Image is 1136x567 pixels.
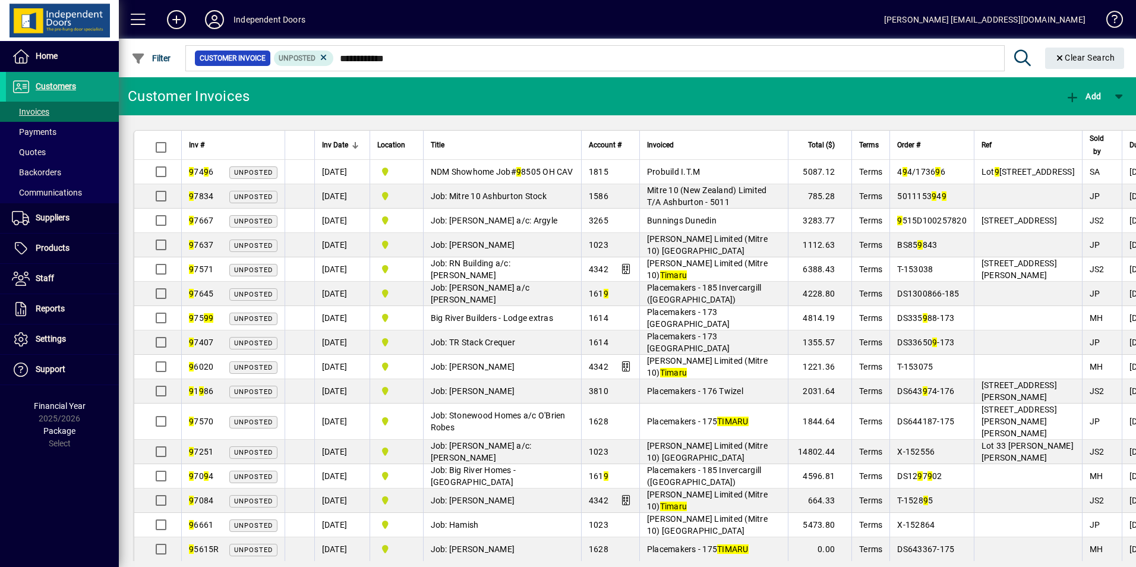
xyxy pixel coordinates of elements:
td: 5473.80 [788,513,851,537]
em: 9 [923,386,927,396]
span: 7084 [189,496,213,505]
span: 1628 [589,417,608,426]
span: X-152864 [897,520,935,530]
span: Timaru [377,518,416,531]
span: 1023 [589,447,608,456]
div: [PERSON_NAME] [EMAIL_ADDRESS][DOMAIN_NAME] [884,10,1085,29]
span: Job: [PERSON_NAME] a/c: [PERSON_NAME] [431,441,532,462]
span: Probuild I.T.M [647,167,700,177]
span: Job: [PERSON_NAME] a/c: Argyle [431,216,558,225]
span: Clear Search [1055,53,1115,62]
span: MH [1090,362,1103,371]
span: Unposted [234,315,273,323]
td: [DATE] [314,184,370,209]
td: [DATE] [314,464,370,489]
span: Terms [859,386,882,396]
span: 1023 [589,240,608,250]
div: Location [377,138,416,152]
span: 1815 [589,167,608,177]
span: Placemakers - 175 [647,544,749,554]
span: Job: [PERSON_NAME] a/c [PERSON_NAME] [431,283,530,304]
em: 9 [209,313,213,323]
span: Timaru [377,385,416,398]
span: MH [1090,313,1103,323]
span: Terms [859,471,882,481]
span: 6661 [189,520,213,530]
span: 4342 [589,362,608,371]
em: Timaru [660,502,687,511]
td: [DATE] [314,160,370,184]
td: [DATE] [314,440,370,464]
em: 9 [604,289,608,298]
em: 9 [204,313,209,323]
em: 9 [604,471,608,481]
a: Home [6,42,119,71]
td: [DATE] [314,513,370,537]
em: 9 [917,240,922,250]
em: 9 [189,362,194,371]
span: Add [1065,92,1101,101]
span: Sold by [1090,132,1104,158]
div: Invoiced [647,138,781,152]
span: Terms [859,447,882,456]
span: Placemakers - 173 [GEOGRAPHIC_DATA] [647,332,730,353]
span: Timaru [377,360,416,373]
span: Unposted [234,339,273,347]
span: DS33650 -173 [897,338,954,347]
span: T-153038 [897,264,933,274]
a: Products [6,234,119,263]
span: Staff [36,273,54,283]
span: 1614 [589,338,608,347]
span: [STREET_ADDRESS][PERSON_NAME] [982,380,1057,402]
span: Home [36,51,58,61]
span: DS12 7 02 [897,471,942,481]
span: Invoices [12,107,49,116]
span: Timaru [377,470,416,483]
em: 9 [189,544,194,554]
span: DS643 74-176 [897,386,954,396]
span: Total ($) [808,138,835,152]
button: Add [1062,86,1104,107]
span: Settings [36,334,66,344]
em: 9 [189,216,194,225]
div: Account # [589,138,632,152]
td: 4814.19 [788,306,851,330]
span: Terms [859,313,882,323]
span: SA [1090,167,1100,177]
span: [STREET_ADDRESS][PERSON_NAME][PERSON_NAME] [982,405,1057,438]
span: 3265 [589,216,608,225]
span: MH [1090,544,1103,554]
span: DS335 88-173 [897,313,954,323]
span: Unposted [234,473,273,481]
span: Placemakers - 185 Invercargill ([GEOGRAPHIC_DATA]) [647,283,762,304]
span: Unposted [234,418,273,426]
span: Unposted [234,497,273,505]
span: Timaru [377,190,416,203]
em: 9 [516,167,521,177]
span: Terms [859,289,882,298]
span: 4342 [589,496,608,505]
span: Unposted [234,388,273,396]
span: JS2 [1090,264,1105,274]
span: Title [431,138,444,152]
span: Job: RN Building a/c: [PERSON_NAME] [431,259,510,280]
span: 3810 [589,386,608,396]
em: 9 [897,216,902,225]
em: TIMARU [717,417,749,426]
span: Unposted [279,54,315,62]
td: 1221.36 [788,355,851,379]
span: [PERSON_NAME] Limited (Mitre 10) [GEOGRAPHIC_DATA] [647,514,768,535]
span: Job: [PERSON_NAME] [431,386,515,396]
td: [DATE] [314,404,370,440]
em: 9 [903,167,907,177]
span: Unposted [234,218,273,225]
span: Job: Stonewood Homes a/c O'Brien Robes [431,411,566,432]
mat-chip: Customer Invoice Status: Unposted [274,51,334,66]
em: 9 [189,471,194,481]
span: Placemakers - 176 Twizel [647,386,743,396]
span: Timaru [377,165,416,178]
span: MH [1090,471,1103,481]
em: 9 [204,167,209,177]
span: 161 [589,471,608,481]
span: Terms [859,264,882,274]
